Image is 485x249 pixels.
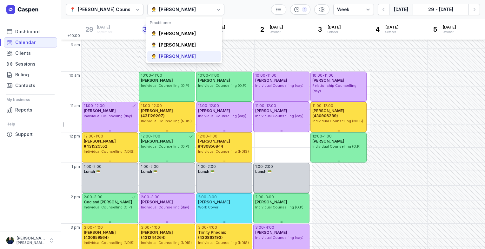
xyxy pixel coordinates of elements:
[159,42,196,48] div: [PERSON_NAME]
[141,78,173,83] span: [PERSON_NAME]
[93,103,95,108] div: -
[255,225,264,230] div: 3:00
[141,134,151,139] div: 12:00
[323,103,333,108] div: 12:00
[15,82,35,89] span: Contacts
[209,225,217,230] div: 4:00
[151,195,160,200] div: 3:00
[389,4,413,15] button: [DATE]
[312,134,322,139] div: 12:00
[198,195,206,200] div: 2:00
[141,119,192,123] span: Individual Counselling (NDIS)
[141,144,189,149] span: Individual Counselling (O.P)
[151,53,156,60] div: 👨‍⚕️
[198,200,230,204] span: [PERSON_NAME]
[270,30,283,34] div: October
[198,205,218,209] span: Work Cover
[141,139,173,144] span: [PERSON_NAME]
[198,240,249,245] span: Individual Counselling (NDIS)
[198,73,208,78] div: 10:00
[71,195,80,200] span: 2 pm
[267,73,276,78] div: 11:00
[84,108,116,113] span: [PERSON_NAME]
[312,73,322,78] div: 10:00
[312,119,363,123] span: Individual Counselling (NDIS)
[6,237,14,244] img: User profile image
[15,49,31,57] span: Clients
[84,240,135,245] span: Individual Counselling (NDIS)
[141,103,150,108] div: 11:00
[266,225,274,230] div: 4:00
[84,169,101,174] span: Lunch 🥗
[78,6,143,13] div: [PERSON_NAME] Counselling
[95,103,105,108] div: 12:00
[159,30,196,37] div: [PERSON_NAME]
[324,134,332,139] div: 1:00
[17,236,46,241] div: [PERSON_NAME]
[207,225,209,230] div: -
[15,131,33,138] span: Support
[265,195,274,200] div: 3:00
[15,60,36,68] span: Sessions
[322,73,324,78] div: -
[198,164,206,169] div: 1:00
[206,195,208,200] div: -
[15,28,40,35] span: Dashboard
[255,169,272,174] span: Lunch 🥗
[312,139,344,144] span: [PERSON_NAME]
[70,103,80,108] span: 11 am
[413,4,468,15] button: 29 - [DATE]
[312,144,361,149] span: Individual Counselling (O.P)
[141,240,192,245] span: Individual Counselling (NDIS)
[15,71,29,79] span: Billing
[141,108,173,118] span: [PERSON_NAME] (431129297)
[92,225,94,230] div: -
[141,83,189,88] span: Individual Counselling (O.P)
[70,6,75,13] div: 📍
[209,103,219,108] div: 12:00
[198,225,207,230] div: 3:00
[265,164,273,169] div: 2:00
[373,24,383,35] div: 4
[443,25,456,30] span: [DATE]
[265,73,267,78] div: -
[208,134,210,139] div: -
[91,164,93,169] div: -
[92,195,94,200] div: -
[141,225,149,230] div: 3:00
[67,33,81,40] span: +10:00
[263,195,265,200] div: -
[315,24,325,35] div: 3
[151,30,156,37] div: 👨‍⚕️
[385,25,399,30] span: [DATE]
[324,73,334,78] div: 11:00
[151,73,153,78] div: -
[210,73,219,78] div: 11:00
[150,164,159,169] div: 2:00
[198,103,207,108] div: 11:00
[97,30,112,34] div: September
[322,134,324,139] div: -
[17,241,46,245] div: [PERSON_NAME][EMAIL_ADDRESS][DOMAIN_NAME][PERSON_NAME]
[198,114,246,118] span: Individual Counselling (day)
[97,25,112,30] span: [DATE]
[159,53,196,60] div: [PERSON_NAME]
[152,103,162,108] div: 12:00
[322,103,323,108] div: -
[328,30,341,34] div: October
[150,103,152,108] div: -
[141,169,158,174] span: Lunch 🥗
[312,78,344,83] span: [PERSON_NAME]
[266,103,276,108] div: 12:00
[94,195,103,200] div: 3:00
[84,139,116,149] span: [PERSON_NAME] #431529552
[150,20,218,25] div: Practitioner
[84,114,132,118] span: Individual Counselling (day)
[69,73,80,78] span: 10 am
[208,73,210,78] div: -
[141,200,173,204] span: [PERSON_NAME]
[84,134,94,139] div: 12:00
[141,73,151,78] div: 10:00
[255,103,264,108] div: 11:00
[198,139,230,149] span: [PERSON_NAME] #430856844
